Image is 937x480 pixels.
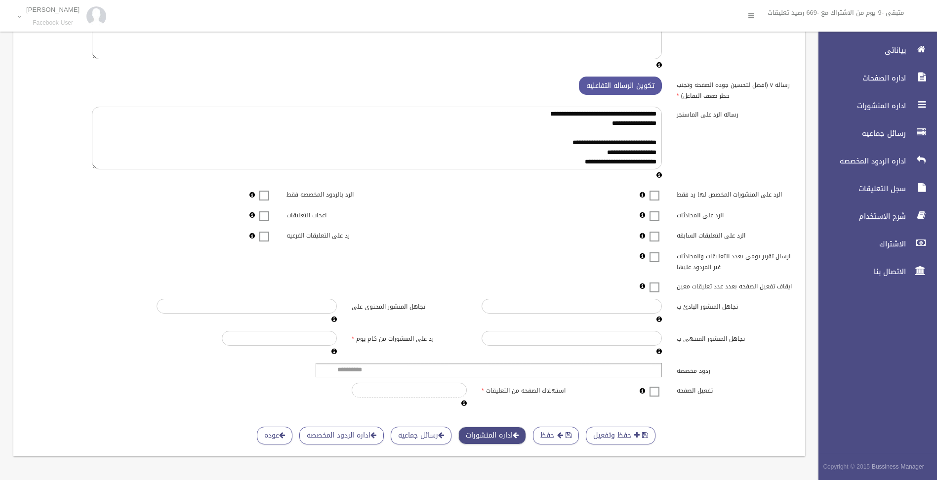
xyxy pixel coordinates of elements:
label: استهلاك الصفحه من التعليقات [474,383,604,397]
a: اداره المنشورات [810,95,937,117]
span: الاشتراك [810,239,909,249]
label: الرد بالردود المخصصه فقط [279,187,409,200]
span: بياناتى [810,45,909,55]
span: اداره الردود المخصصه [810,156,909,166]
label: تجاهل المنشور البادئ ب [669,299,799,313]
span: اداره الصفحات [810,73,909,83]
label: رساله الرد على الماسنجر [669,107,799,120]
span: سجل التعليقات [810,184,909,194]
a: بياناتى [810,40,937,61]
label: الرد على المنشورات المخصص لها رد فقط [669,187,799,200]
span: رسائل جماعيه [810,128,909,138]
span: الاتصال بنا [810,267,909,277]
label: تفعيل الصفحه [669,383,799,397]
a: سجل التعليقات [810,178,937,200]
button: حفظ [533,427,579,445]
a: اداره الصفحات [810,67,937,89]
a: رسائل جماعيه [391,427,451,445]
label: ردود مخصصه [669,363,799,377]
button: حفظ وتفعيل [586,427,655,445]
span: شرح الاستخدام [810,211,909,221]
label: تجاهل المنشور المنتهى ب [669,331,799,345]
label: رساله v (افضل لتحسين جوده الصفحه وتجنب حظر ضعف التفاعل) [669,77,799,101]
button: تكوين الرساله التفاعليه [579,77,662,95]
a: شرح الاستخدام [810,205,937,227]
label: رد على المنشورات من كام يوم [344,331,474,345]
label: رد على التعليقات الفرعيه [279,228,409,241]
small: Facebook User [26,19,80,27]
span: اداره المنشورات [810,101,909,111]
label: الرد على المحادثات [669,207,799,221]
a: عوده [257,427,292,445]
a: الاتصال بنا [810,261,937,282]
label: اعجاب التعليقات [279,207,409,221]
a: اداره الردود المخصصه [810,150,937,172]
label: ارسال تقرير يومى بعدد التعليقات والمحادثات غير المردود عليها [669,248,799,273]
a: رسائل جماعيه [810,122,937,144]
a: اداره المنشورات [458,427,526,445]
p: [PERSON_NAME] [26,6,80,13]
img: 84628273_176159830277856_972693363922829312_n.jpg [86,6,106,26]
label: ايقاف تفعيل الصفحه بعدد عدد تعليقات معين [669,278,799,292]
span: Copyright © 2015 [823,461,870,472]
label: الرد على التعليقات السابقه [669,228,799,241]
label: تجاهل المنشور المحتوى على [344,299,474,313]
strong: Bussiness Manager [872,461,924,472]
a: اداره الردود المخصصه [299,427,384,445]
a: الاشتراك [810,233,937,255]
